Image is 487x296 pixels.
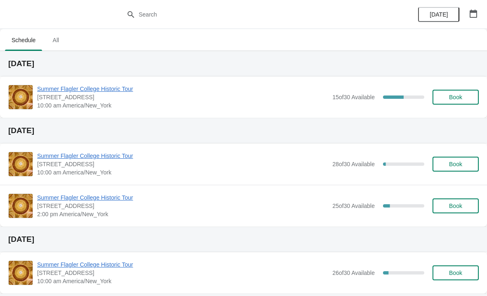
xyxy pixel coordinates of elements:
[449,203,462,209] span: Book
[332,161,375,167] span: 28 of 30 Available
[37,277,328,285] span: 10:00 am America/New_York
[37,269,328,277] span: [STREET_ADDRESS]
[8,235,479,243] h2: [DATE]
[45,33,66,48] span: All
[433,198,479,213] button: Book
[5,33,42,48] span: Schedule
[449,94,462,100] span: Book
[37,168,328,177] span: 10:00 am America/New_York
[9,194,33,218] img: Summer Flagler College Historic Tour | 74 King Street, St. Augustine, FL, USA | 2:00 pm America/N...
[332,270,375,276] span: 26 of 30 Available
[37,160,328,168] span: [STREET_ADDRESS]
[9,85,33,109] img: Summer Flagler College Historic Tour | 74 King Street, St. Augustine, FL, USA | 10:00 am America/...
[430,11,448,18] span: [DATE]
[37,202,328,210] span: [STREET_ADDRESS]
[449,161,462,167] span: Book
[37,210,328,218] span: 2:00 pm America/New_York
[433,157,479,172] button: Book
[37,85,328,93] span: Summer Flagler College Historic Tour
[37,260,328,269] span: Summer Flagler College Historic Tour
[332,94,375,100] span: 15 of 30 Available
[9,152,33,176] img: Summer Flagler College Historic Tour | 74 King Street, St. Augustine, FL, USA | 10:00 am America/...
[9,261,33,285] img: Summer Flagler College Historic Tour | 74 King Street, St. Augustine, FL, USA | 10:00 am America/...
[37,101,328,110] span: 10:00 am America/New_York
[8,127,479,135] h2: [DATE]
[37,193,328,202] span: Summer Flagler College Historic Tour
[449,270,462,276] span: Book
[332,203,375,209] span: 25 of 30 Available
[8,60,479,68] h2: [DATE]
[37,93,328,101] span: [STREET_ADDRESS]
[418,7,459,22] button: [DATE]
[37,152,328,160] span: Summer Flagler College Historic Tour
[433,90,479,105] button: Book
[138,7,365,22] input: Search
[433,265,479,280] button: Book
